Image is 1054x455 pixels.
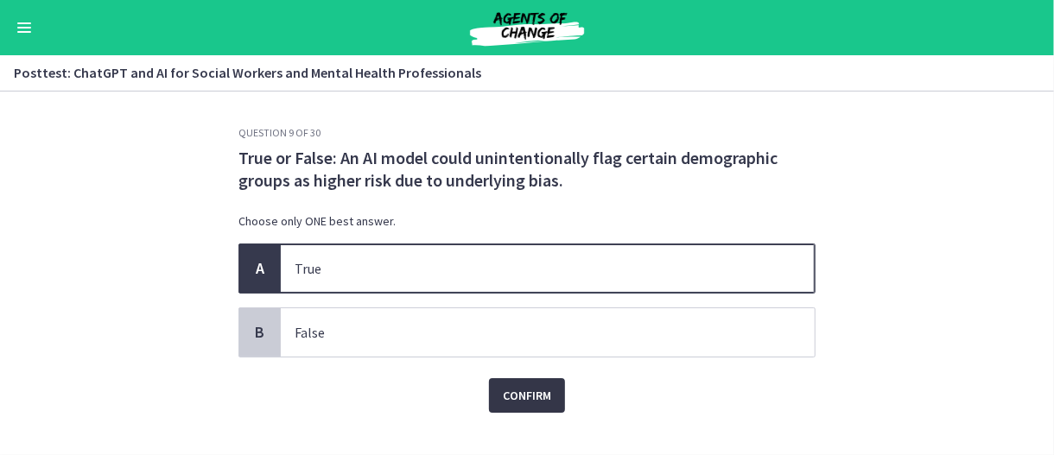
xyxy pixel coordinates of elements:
p: False [295,322,766,343]
p: Choose only ONE best answer. [238,212,816,230]
img: Agents of Change [423,7,631,48]
span: B [250,322,270,343]
button: Enable menu [14,17,35,38]
span: A [250,258,270,279]
h3: Question 9 of 30 [238,126,816,140]
button: Confirm [489,378,565,413]
p: True [295,258,766,279]
h3: Posttest: ChatGPT and AI for Social Workers and Mental Health Professionals [14,62,1019,83]
p: True or False: An AI model could unintentionally flag certain demographic groups as higher risk d... [238,147,816,192]
span: Confirm [503,385,551,406]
